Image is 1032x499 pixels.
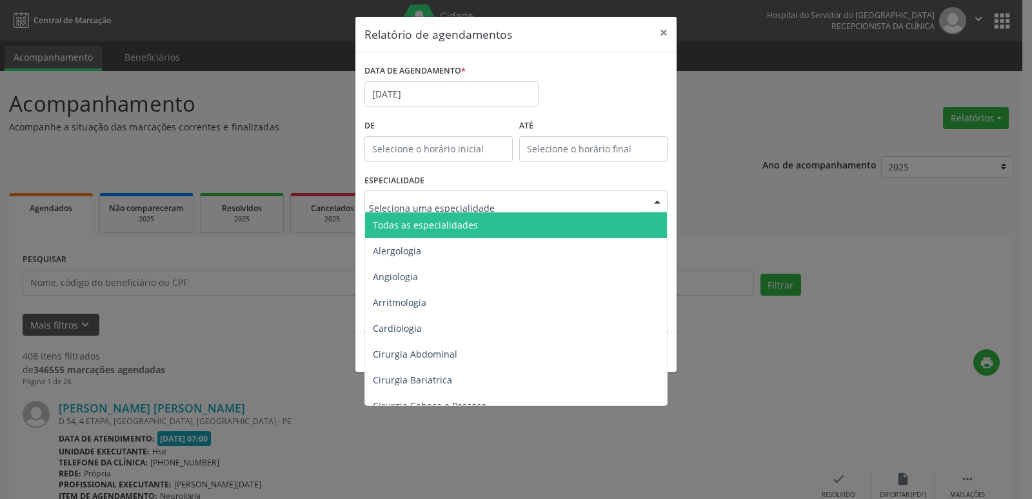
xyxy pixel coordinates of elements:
span: Alergologia [373,245,421,257]
input: Selecione o horário final [519,136,668,162]
button: Close [651,17,677,48]
input: Selecione uma data ou intervalo [364,81,539,107]
span: Cirurgia Bariatrica [373,374,452,386]
label: De [364,116,513,136]
input: Seleciona uma especialidade [369,195,641,221]
h5: Relatório de agendamentos [364,26,512,43]
span: Cirurgia Abdominal [373,348,457,360]
span: Todas as especialidades [373,219,478,231]
label: ESPECIALIDADE [364,171,424,191]
span: Cirurgia Cabeça e Pescoço [373,400,486,412]
input: Selecione o horário inicial [364,136,513,162]
span: Cardiologia [373,322,422,334]
span: Angiologia [373,270,418,283]
span: Arritmologia [373,296,426,309]
label: DATA DE AGENDAMENTO [364,61,466,81]
label: ATÉ [519,116,668,136]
